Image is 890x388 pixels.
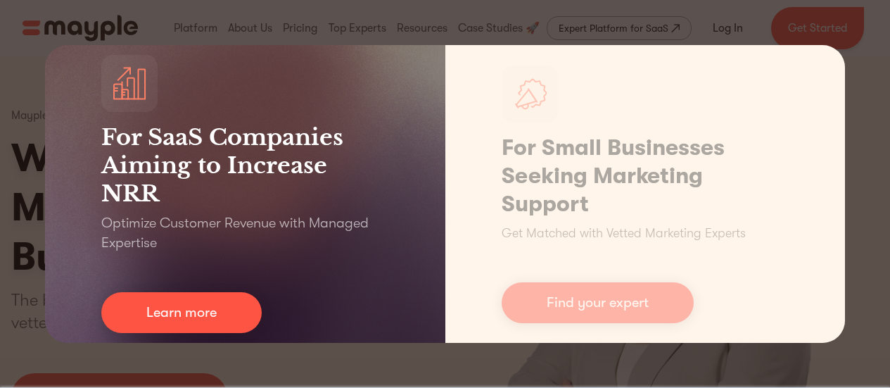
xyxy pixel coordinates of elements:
a: Learn more [101,292,262,333]
p: Get Matched with Vetted Marketing Experts [502,224,746,243]
p: Optimize Customer Revenue with Managed Expertise [101,213,389,253]
h1: For Small Businesses Seeking Marketing Support [502,134,789,218]
h3: For SaaS Companies Aiming to Increase NRR [101,123,389,208]
a: Find your expert [502,282,694,323]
